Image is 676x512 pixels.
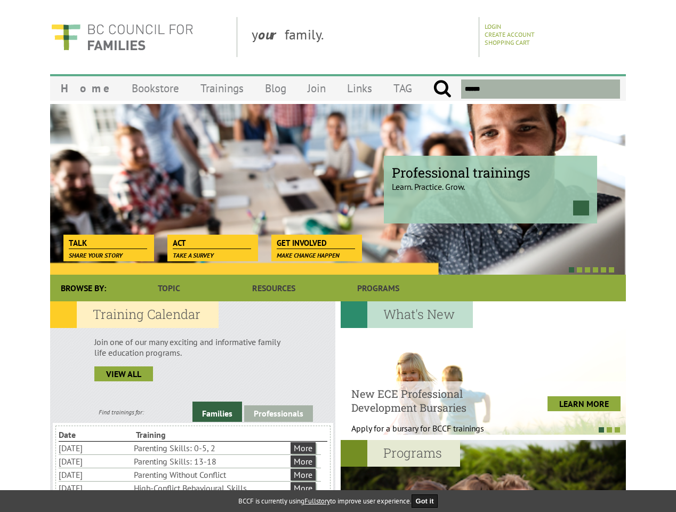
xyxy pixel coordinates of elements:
[134,455,288,468] li: Parenting Skills: 13-18
[304,497,330,506] a: Fullstory
[271,235,360,250] a: Get Involved Make change happen
[69,237,147,249] span: Talk
[392,164,589,181] span: Professional trainings
[192,402,242,422] a: Families
[121,76,190,101] a: Bookstore
[59,482,132,494] li: [DATE]
[136,428,211,441] li: Training
[548,396,621,411] a: LEARN MORE
[167,235,256,250] a: Act Take a survey
[173,237,251,249] span: Act
[485,22,501,30] a: Login
[341,440,460,467] h2: Programs
[254,76,297,101] a: Blog
[50,408,192,416] div: Find trainings for:
[244,405,313,422] a: Professionals
[69,251,123,259] span: Share your story
[59,428,134,441] li: Date
[117,275,221,301] a: Topic
[392,172,589,192] p: Learn. Practice. Grow.
[258,26,285,43] strong: our
[291,442,316,454] a: More
[485,38,530,46] a: Shopping Cart
[326,275,431,301] a: Programs
[351,423,511,444] p: Apply for a bursary for BCCF trainings West...
[59,468,132,481] li: [DATE]
[341,301,473,328] h2: What's New
[59,455,132,468] li: [DATE]
[173,251,214,259] span: Take a survey
[134,442,288,454] li: Parenting Skills: 0-5, 2
[221,275,326,301] a: Resources
[433,79,452,99] input: Submit
[383,76,423,101] a: TAG
[291,455,316,467] a: More
[277,251,340,259] span: Make change happen
[134,482,288,494] li: High-Conflict Behavioural Skills
[243,17,479,57] div: y family.
[50,17,194,57] img: BC Council for FAMILIES
[63,235,152,250] a: Talk Share your story
[291,469,316,481] a: More
[50,275,117,301] div: Browse By:
[59,442,132,454] li: [DATE]
[134,468,288,481] li: Parenting Without Conflict
[190,76,254,101] a: Trainings
[277,237,355,249] span: Get Involved
[412,494,438,508] button: Got it
[351,387,511,414] h4: New ECE Professional Development Bursaries
[297,76,336,101] a: Join
[50,76,121,101] a: Home
[50,301,219,328] h2: Training Calendar
[336,76,383,101] a: Links
[94,337,291,358] p: Join one of our many exciting and informative family life education programs.
[94,366,153,381] a: view all
[485,30,535,38] a: Create Account
[291,482,316,494] a: More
